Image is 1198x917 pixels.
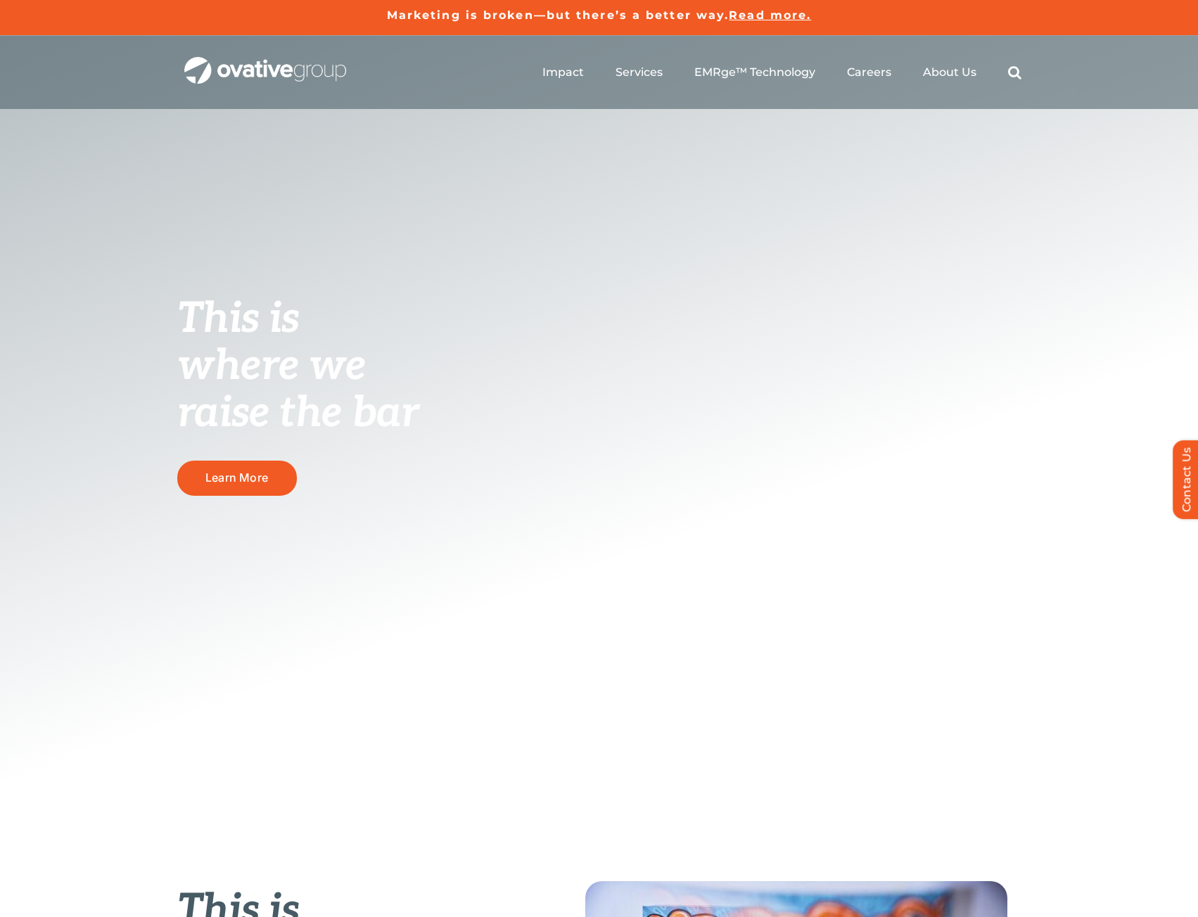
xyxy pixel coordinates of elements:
[923,65,976,79] a: About Us
[205,471,268,485] span: Learn More
[616,65,663,79] a: Services
[847,65,891,79] a: Careers
[177,294,300,345] span: This is
[184,56,346,69] a: OG_Full_horizontal_WHT
[542,65,584,79] a: Impact
[177,341,419,439] span: where we raise the bar
[1008,65,1021,79] a: Search
[387,8,729,22] a: Marketing is broken—but there’s a better way.
[729,8,811,22] a: Read more.
[177,461,297,495] a: Learn More
[542,50,1021,95] nav: Menu
[694,65,815,79] a: EMRge™ Technology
